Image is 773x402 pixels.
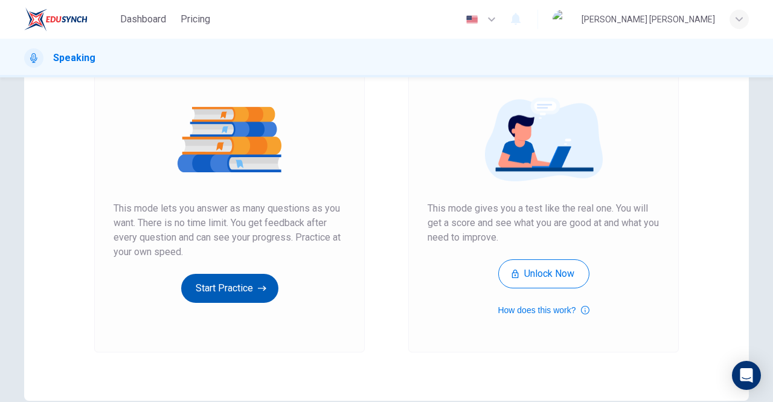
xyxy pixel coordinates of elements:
span: This mode gives you a test like the real one. You will get a score and see what you are good at a... [428,201,659,245]
img: en [464,15,480,24]
img: EduSynch logo [24,7,88,31]
button: Dashboard [115,8,171,30]
h1: Speaking [53,51,95,65]
span: Pricing [181,12,210,27]
a: EduSynch logo [24,7,115,31]
button: Unlock Now [498,259,589,288]
button: How does this work? [498,303,589,317]
img: Profile picture [553,10,572,29]
span: This mode lets you answer as many questions as you want. There is no time limit. You get feedback... [114,201,345,259]
button: Start Practice [181,274,278,303]
div: [PERSON_NAME] [PERSON_NAME] [582,12,715,27]
button: Pricing [176,8,215,30]
div: Open Intercom Messenger [732,361,761,390]
span: Dashboard [120,12,166,27]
